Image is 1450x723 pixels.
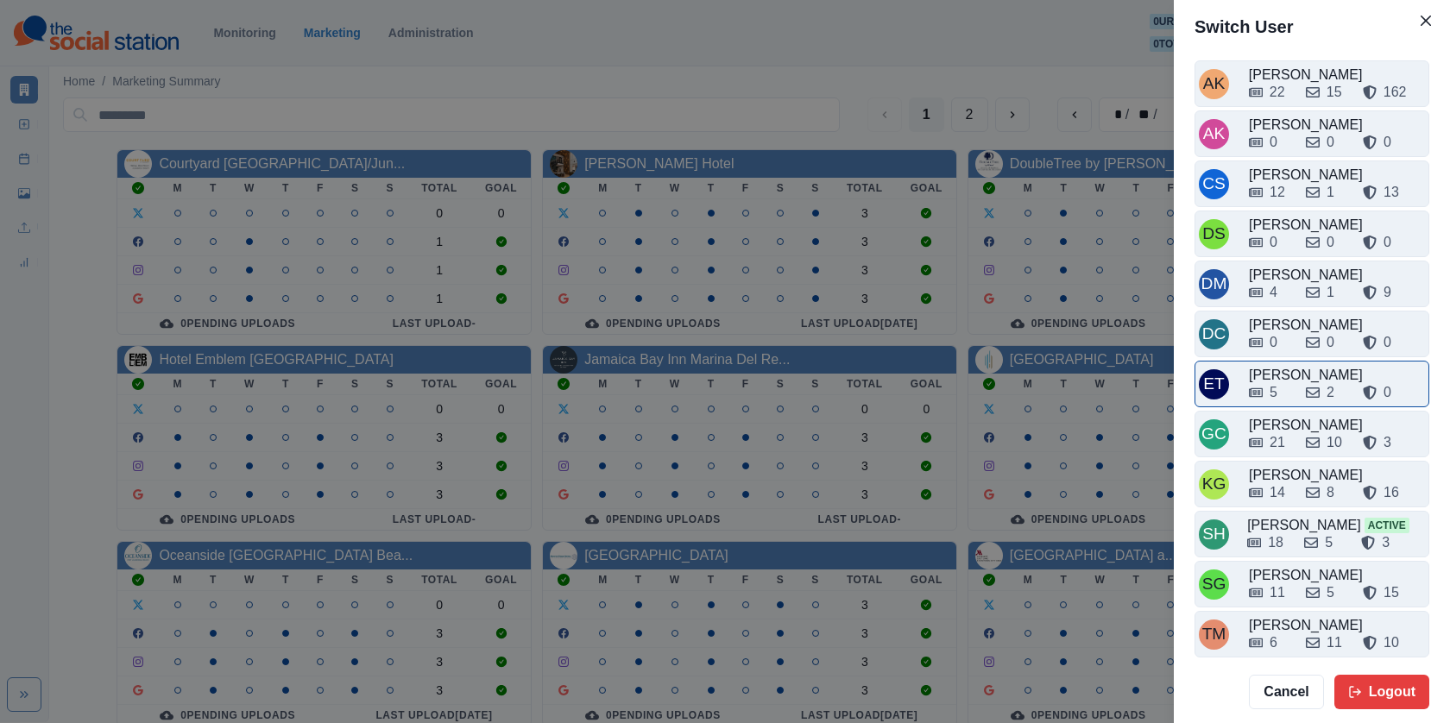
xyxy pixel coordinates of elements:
[1325,532,1333,553] div: 5
[1247,515,1425,536] div: [PERSON_NAME]
[1268,532,1283,553] div: 18
[1249,675,1323,709] button: Cancel
[1327,432,1342,453] div: 10
[1203,363,1225,405] div: Emily Tanedo
[1202,313,1226,355] div: David Colangelo
[1384,432,1391,453] div: 3
[1202,213,1226,255] div: Dakota Saunders
[1203,63,1226,104] div: Alex Kalogeropoulos
[1249,315,1425,336] div: [PERSON_NAME]
[1202,563,1226,605] div: Sarah Gleason
[1249,265,1425,286] div: [PERSON_NAME]
[1382,532,1390,553] div: 3
[1327,182,1334,203] div: 1
[1384,332,1391,353] div: 0
[1384,132,1391,153] div: 0
[1270,382,1277,403] div: 5
[1249,565,1425,586] div: [PERSON_NAME]
[1334,675,1429,709] button: Logout
[1270,232,1277,253] div: 0
[1249,415,1425,436] div: [PERSON_NAME]
[1384,182,1399,203] div: 13
[1202,613,1226,655] div: Tony Manalo
[1270,132,1277,153] div: 0
[1270,632,1277,653] div: 6
[1249,165,1425,185] div: [PERSON_NAME]
[1327,482,1334,503] div: 8
[1384,282,1391,303] div: 9
[1203,113,1226,154] div: Alicia Kalogeropoulos
[1249,465,1425,486] div: [PERSON_NAME]
[1270,432,1285,453] div: 21
[1327,282,1334,303] div: 1
[1202,163,1226,204] div: Crizalyn Servida
[1327,232,1334,253] div: 0
[1249,215,1425,236] div: [PERSON_NAME]
[1270,82,1285,103] div: 22
[1384,232,1391,253] div: 0
[1327,382,1334,403] div: 2
[1249,65,1425,85] div: [PERSON_NAME]
[1384,632,1399,653] div: 10
[1249,365,1425,386] div: [PERSON_NAME]
[1327,332,1334,353] div: 0
[1249,615,1425,636] div: [PERSON_NAME]
[1270,482,1285,503] div: 14
[1384,382,1391,403] div: 0
[1201,413,1226,455] div: Gizelle Carlos
[1201,263,1227,305] div: Darwin Manalo
[1202,513,1226,555] div: Sara Haas
[1270,182,1285,203] div: 12
[1384,582,1399,603] div: 15
[1365,518,1409,533] span: Active
[1327,632,1342,653] div: 11
[1270,282,1277,303] div: 4
[1327,582,1334,603] div: 5
[1327,132,1334,153] div: 0
[1270,582,1285,603] div: 11
[1270,332,1277,353] div: 0
[1202,463,1226,505] div: Katrina Gallardo
[1412,7,1440,35] button: Close
[1384,82,1407,103] div: 162
[1249,115,1425,135] div: [PERSON_NAME]
[1384,482,1399,503] div: 16
[1327,82,1342,103] div: 15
